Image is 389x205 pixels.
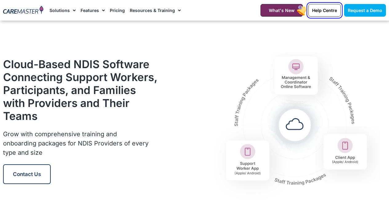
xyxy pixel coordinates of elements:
a: Contact Us [3,164,51,184]
span: Grow with comprehensive training and onboarding packages for NDIS Providers of every type and size [3,130,149,156]
img: CareMaster Logo [3,6,43,15]
span: Request a Demo [348,8,382,13]
a: What's New [260,4,303,17]
span: Help Centre [312,8,337,13]
span: Contact Us [13,171,41,177]
h2: Cloud-Based NDIS Software Connecting Support Workers, Participants, and Families with Providers a... [3,58,157,122]
a: Help Centre [308,4,341,17]
span: What's New [269,8,295,13]
a: Request a Demo [344,4,386,17]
